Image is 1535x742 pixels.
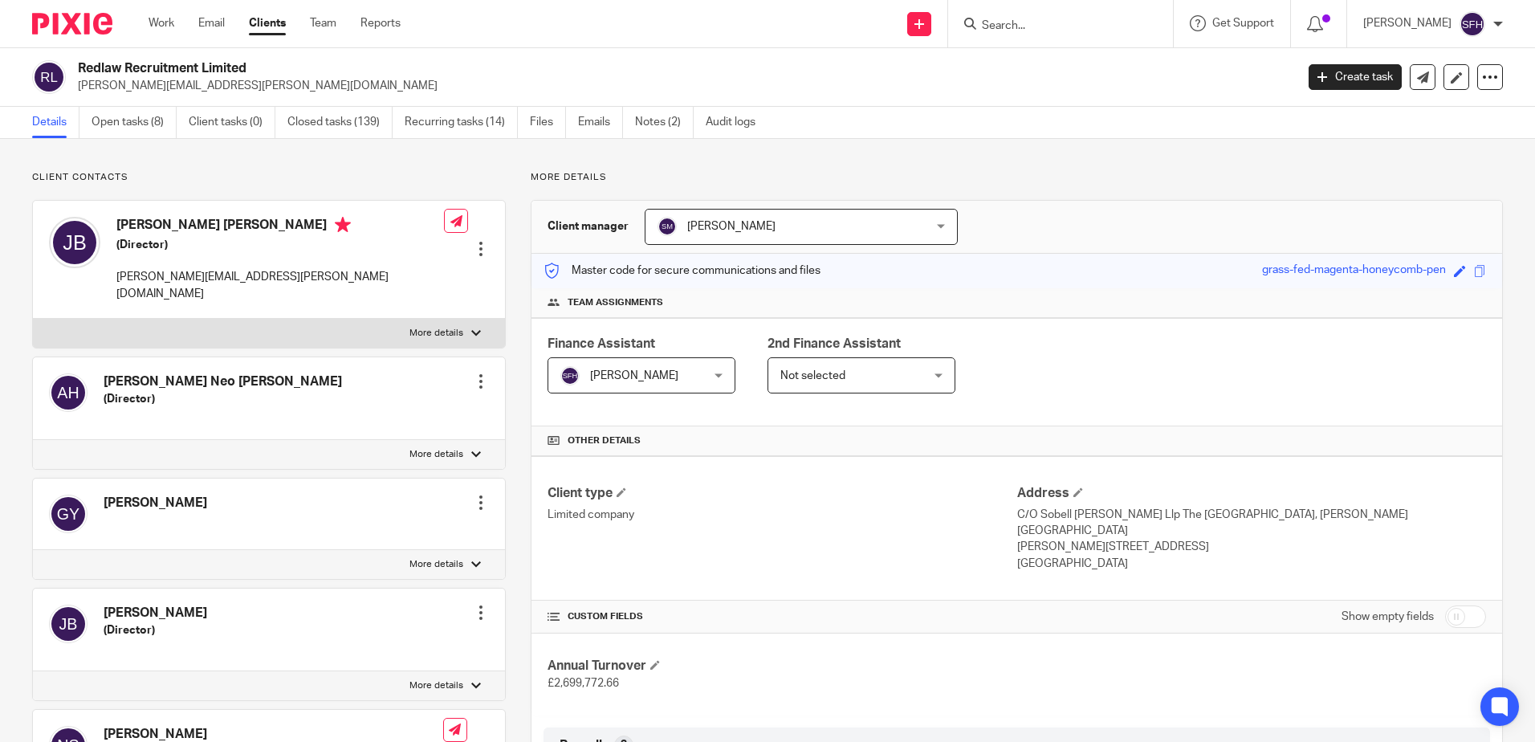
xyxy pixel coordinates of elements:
[767,337,901,350] span: 2nd Finance Assistant
[1017,507,1486,540] p: C/O Sobell [PERSON_NAME] Llp The [GEOGRAPHIC_DATA], [PERSON_NAME][GEOGRAPHIC_DATA]
[658,217,677,236] img: svg%3E
[560,366,580,385] img: svg%3E
[568,434,641,447] span: Other details
[360,15,401,31] a: Reports
[1309,64,1402,90] a: Create task
[548,658,1016,675] h4: Annual Turnover
[49,605,88,643] img: svg%3E
[530,107,566,138] a: Files
[409,558,463,571] p: More details
[544,263,820,279] p: Master code for secure communications and files
[198,15,225,31] a: Email
[49,217,100,268] img: svg%3E
[104,622,207,638] h5: (Director)
[578,107,623,138] a: Emails
[635,107,694,138] a: Notes (2)
[149,15,174,31] a: Work
[287,107,393,138] a: Closed tasks (139)
[78,60,1043,77] h2: Redlaw Recruitment Limited
[116,237,444,253] h5: (Director)
[548,218,629,234] h3: Client manager
[548,485,1016,502] h4: Client type
[32,13,112,35] img: Pixie
[706,107,767,138] a: Audit logs
[335,217,351,233] i: Primary
[104,391,342,407] h5: (Director)
[548,507,1016,523] p: Limited company
[116,217,444,237] h4: [PERSON_NAME] [PERSON_NAME]
[49,495,88,533] img: svg%3E
[531,171,1503,184] p: More details
[78,78,1285,94] p: [PERSON_NAME][EMAIL_ADDRESS][PERSON_NAME][DOMAIN_NAME]
[409,679,463,692] p: More details
[405,107,518,138] a: Recurring tasks (14)
[104,605,207,622] h4: [PERSON_NAME]
[310,15,336,31] a: Team
[1363,15,1452,31] p: [PERSON_NAME]
[548,610,1016,623] h4: CUSTOM FIELDS
[1262,262,1446,280] div: grass-fed-magenta-honeycomb-pen
[104,373,342,390] h4: [PERSON_NAME] Neo [PERSON_NAME]
[409,327,463,340] p: More details
[32,171,506,184] p: Client contacts
[980,19,1125,34] input: Search
[1342,609,1434,625] label: Show empty fields
[590,370,678,381] span: [PERSON_NAME]
[409,448,463,461] p: More details
[548,337,655,350] span: Finance Assistant
[1017,539,1486,555] p: [PERSON_NAME][STREET_ADDRESS]
[104,495,207,512] h4: [PERSON_NAME]
[548,678,619,689] span: £2,699,772.66
[1017,556,1486,572] p: [GEOGRAPHIC_DATA]
[1460,11,1485,37] img: svg%3E
[32,60,66,94] img: svg%3E
[780,370,845,381] span: Not selected
[189,107,275,138] a: Client tasks (0)
[116,269,444,302] p: [PERSON_NAME][EMAIL_ADDRESS][PERSON_NAME][DOMAIN_NAME]
[1212,18,1274,29] span: Get Support
[1017,485,1486,502] h4: Address
[249,15,286,31] a: Clients
[92,107,177,138] a: Open tasks (8)
[32,107,79,138] a: Details
[568,296,663,309] span: Team assignments
[687,221,776,232] span: [PERSON_NAME]
[49,373,88,412] img: svg%3E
